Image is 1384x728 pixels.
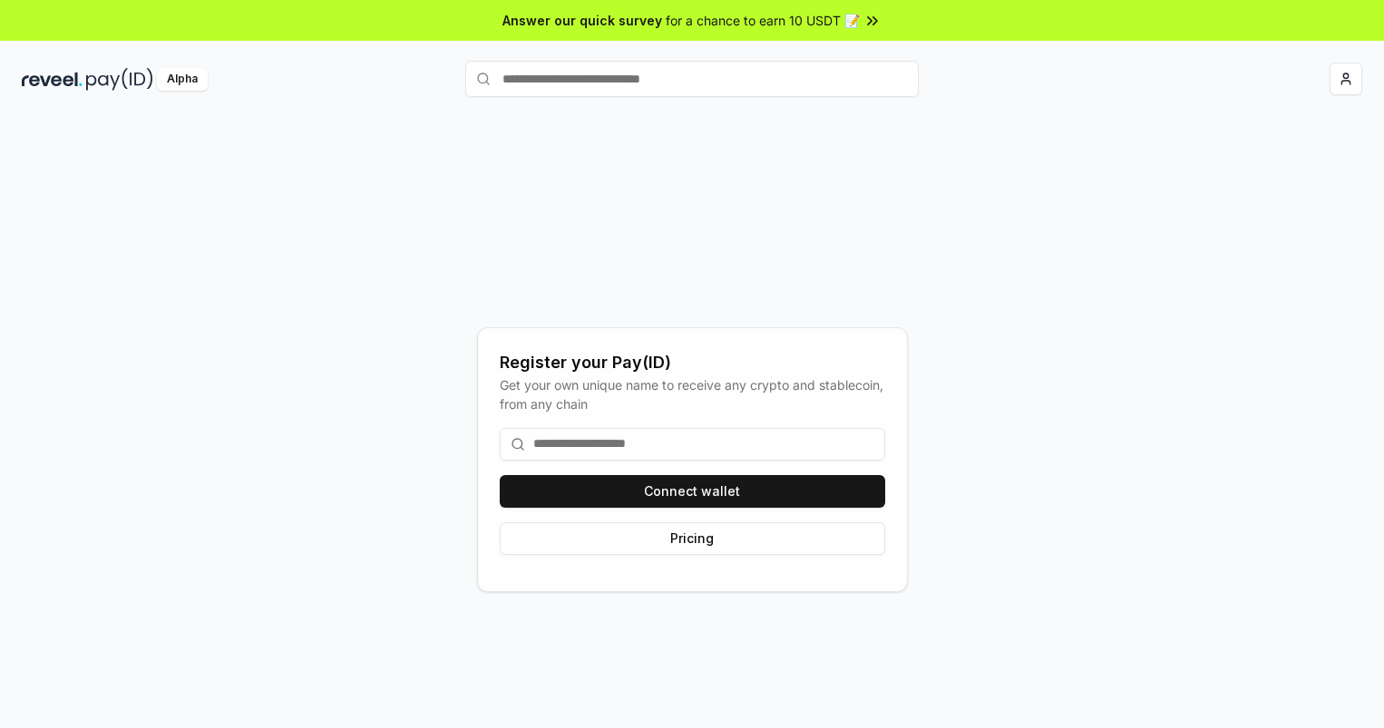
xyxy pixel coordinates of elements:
div: Get your own unique name to receive any crypto and stablecoin, from any chain [500,375,885,413]
img: reveel_dark [22,68,83,91]
button: Pricing [500,522,885,555]
img: pay_id [86,68,153,91]
div: Register your Pay(ID) [500,350,885,375]
span: for a chance to earn 10 USDT 📝 [666,11,860,30]
span: Answer our quick survey [502,11,662,30]
div: Alpha [157,68,208,91]
button: Connect wallet [500,475,885,508]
